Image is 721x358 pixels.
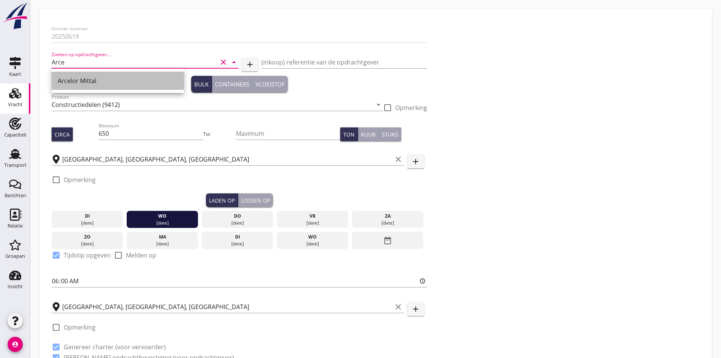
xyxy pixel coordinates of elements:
button: Ton [340,127,358,141]
div: [DATE] [204,220,272,226]
div: Berichten [5,193,26,198]
input: Losplaats [62,301,392,313]
i: add [411,157,420,166]
div: Arcelor Mittal [58,76,178,85]
label: Tijdstip opgeven [64,251,111,259]
div: ma [129,234,196,240]
input: Zoeken op opdrachtgever... [52,56,217,68]
div: do [204,213,272,220]
div: Lossen op [241,196,270,204]
input: Laadplaats [62,153,392,165]
div: [DATE] [279,220,347,226]
div: Tot [203,131,236,138]
div: Stuks [382,130,398,138]
div: Inzicht [8,284,23,289]
i: clear [394,302,403,311]
button: Vloeistof [253,76,288,93]
div: [DATE] [129,220,196,226]
i: add [411,305,420,314]
button: Kuub [358,127,379,141]
i: add [245,60,254,69]
input: Minimum [99,127,203,140]
button: Containers [212,76,253,93]
div: za [354,213,422,220]
input: (inkoop) referentie van de opdrachtgever [261,56,427,68]
div: Ton [343,130,355,138]
i: arrow_drop_down [229,58,239,67]
label: Opmerking [64,176,96,184]
i: arrow_drop_down [374,100,383,109]
label: Genereer charter (voor vervoerder) [64,343,166,351]
div: [DATE] [53,240,121,247]
input: Product [52,99,372,111]
div: Capaciteit [4,132,27,137]
button: Stuks [379,127,401,141]
input: Maximum [236,127,341,140]
div: di [204,234,272,240]
div: Vracht [8,102,23,107]
div: [DATE] [204,240,272,247]
img: logo-small.a267ee39.svg [2,2,29,30]
button: Circa [52,127,73,141]
i: account_circle [8,337,23,352]
div: Laden op [209,196,235,204]
button: Lossen op [238,193,273,207]
div: [DATE] [129,240,196,247]
div: [DATE] [53,220,121,226]
div: [DATE] [354,220,422,226]
div: zo [53,234,121,240]
i: date_range [383,234,392,247]
div: Containers [215,80,249,89]
div: Groepen [5,254,25,259]
label: Melden op [126,251,156,259]
label: Opmerking [64,323,96,331]
div: Kaart [9,72,21,77]
div: vr [279,213,347,220]
button: Bulk [191,76,212,93]
div: di [53,213,121,220]
i: clear [219,58,228,67]
div: [DATE] [279,240,347,247]
div: Vloeistof [256,80,285,89]
div: Kuub [361,130,375,138]
div: Relatie [8,223,23,228]
div: Circa [55,130,70,138]
button: Laden op [206,193,238,207]
div: Transport [4,163,27,168]
div: wo [279,234,347,240]
i: clear [394,155,403,164]
div: Bulk [194,80,209,89]
label: Opmerking [395,104,427,111]
div: wo [129,213,196,220]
